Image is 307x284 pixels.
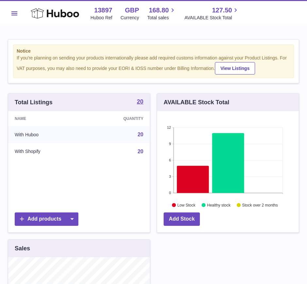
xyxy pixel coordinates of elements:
[8,111,85,126] th: Name
[94,6,112,15] strong: 13897
[85,111,150,126] th: Quantity
[149,6,169,15] span: 168.80
[164,212,200,226] a: Add Stock
[242,203,278,208] text: Stock over 2 months
[215,62,255,75] a: View Listings
[137,99,143,106] a: 20
[169,191,171,195] text: 0
[137,149,143,154] a: 20
[177,203,196,208] text: Low Stock
[15,244,30,252] h3: Sales
[147,15,176,21] span: Total sales
[17,55,290,75] div: If you're planning on sending your products internationally please add required customs informati...
[185,15,240,21] span: AVAILABLE Stock Total
[90,15,112,21] div: Huboo Ref
[147,6,176,21] a: 168.80 Total sales
[167,125,171,129] text: 12
[169,158,171,162] text: 6
[137,99,143,105] strong: 20
[121,15,139,21] div: Currency
[169,175,171,178] text: 3
[164,98,229,106] h3: AVAILABLE Stock Total
[137,132,143,137] a: 20
[15,98,53,106] h3: Total Listings
[15,212,78,226] a: Add products
[8,143,85,160] td: With Shopify
[8,126,85,143] td: With Huboo
[212,6,232,15] span: 127.50
[169,142,171,146] text: 9
[185,6,240,21] a: 127.50 AVAILABLE Stock Total
[17,48,290,54] strong: Notice
[207,203,231,208] text: Healthy stock
[125,6,139,15] strong: GBP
